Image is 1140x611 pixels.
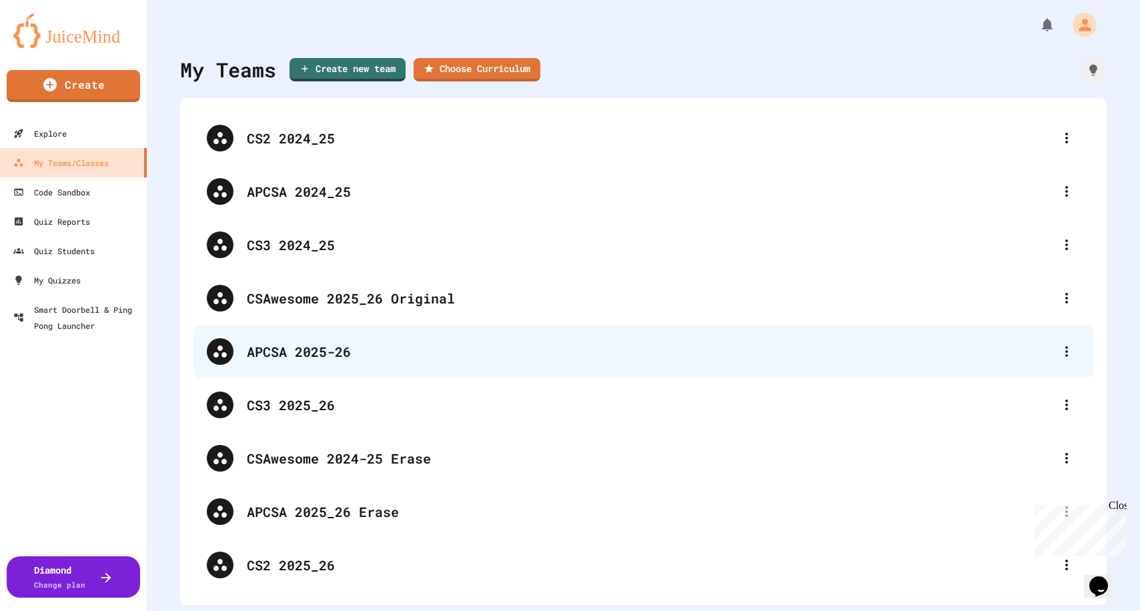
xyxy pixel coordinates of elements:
div: How it works [1080,57,1107,83]
div: CS3 2024_25 [247,235,1053,255]
div: CS2 2024_25 [247,128,1053,148]
div: APCSA 2025-26 [247,342,1053,362]
a: Create new team [290,58,406,81]
div: My Quizzes [13,272,81,288]
div: CS2 2025_26 [247,555,1053,575]
div: My Teams [180,55,276,85]
a: Choose Curriculum [414,58,540,81]
div: CS2 2025_26 [193,538,1093,592]
div: CSAwesome 2024-25 Erase [247,448,1053,468]
div: APCSA 2025_26 Erase [193,485,1093,538]
iframe: chat widget [1084,558,1127,598]
div: My Teams/Classes [13,155,109,171]
div: CSAwesome 2025_26 Original [247,288,1053,308]
div: APCSA 2025-26 [193,325,1093,378]
div: Code Sandbox [13,184,90,200]
div: My Notifications [1015,13,1059,36]
div: APCSA 2024_25 [247,181,1053,201]
div: Quiz Students [13,243,95,259]
div: CSAwesome 2024-25 Erase [193,432,1093,485]
span: Change plan [34,580,85,590]
iframe: chat widget [1029,500,1127,556]
div: CS3 2025_26 [193,378,1093,432]
div: CS3 2024_25 [193,218,1093,271]
div: Chat with us now!Close [5,5,92,85]
div: CS3 2025_26 [247,395,1053,415]
div: APCSA 2025_26 Erase [247,502,1053,522]
div: CSAwesome 2025_26 Original [193,271,1093,325]
div: Quiz Reports [13,213,90,229]
button: DiamondChange plan [7,556,140,598]
div: Explore [13,125,67,141]
div: APCSA 2024_25 [193,165,1093,218]
div: Diamond [34,563,85,591]
img: logo-orange.svg [13,13,133,48]
div: Smart Doorbell & Ping Pong Launcher [13,301,141,334]
div: My Account [1059,9,1100,40]
div: CS2 2024_25 [193,111,1093,165]
a: Create [7,70,140,102]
